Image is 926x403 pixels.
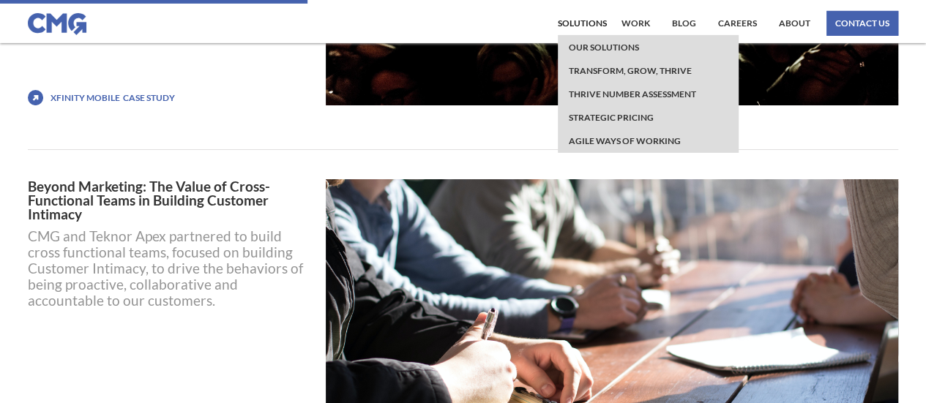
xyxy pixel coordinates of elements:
div: Solutions [558,19,607,28]
a: Thrive Number Assessment [565,82,700,105]
a: icon with arrow pointing up and to the right.Xfinity mobileCase STUDY [28,90,314,105]
a: Strategic Pricing [565,105,657,129]
div: contact us [835,19,889,28]
nav: Solutions [558,35,738,152]
a: Careers [714,11,761,36]
img: icon with arrow pointing up and to the right. [28,90,43,105]
a: About [775,11,814,36]
div: CMG and Teknor Apex partnered to build cross functional teams, focused on building Customer Intim... [28,228,314,309]
div: Xfinity mobile [51,93,120,103]
a: Beyond Marketing: The Value of Cross-Functional Teams in Building Customer Intimacy [28,179,314,221]
a: Agile Ways of working [565,129,684,152]
a: Blog [668,11,700,36]
img: CMG logo in blue. [28,13,86,35]
a: Transform, Grow, thrive [565,59,695,82]
a: Our Solutions [565,35,643,59]
a: work [618,11,654,36]
div: Case STUDY [123,91,175,105]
